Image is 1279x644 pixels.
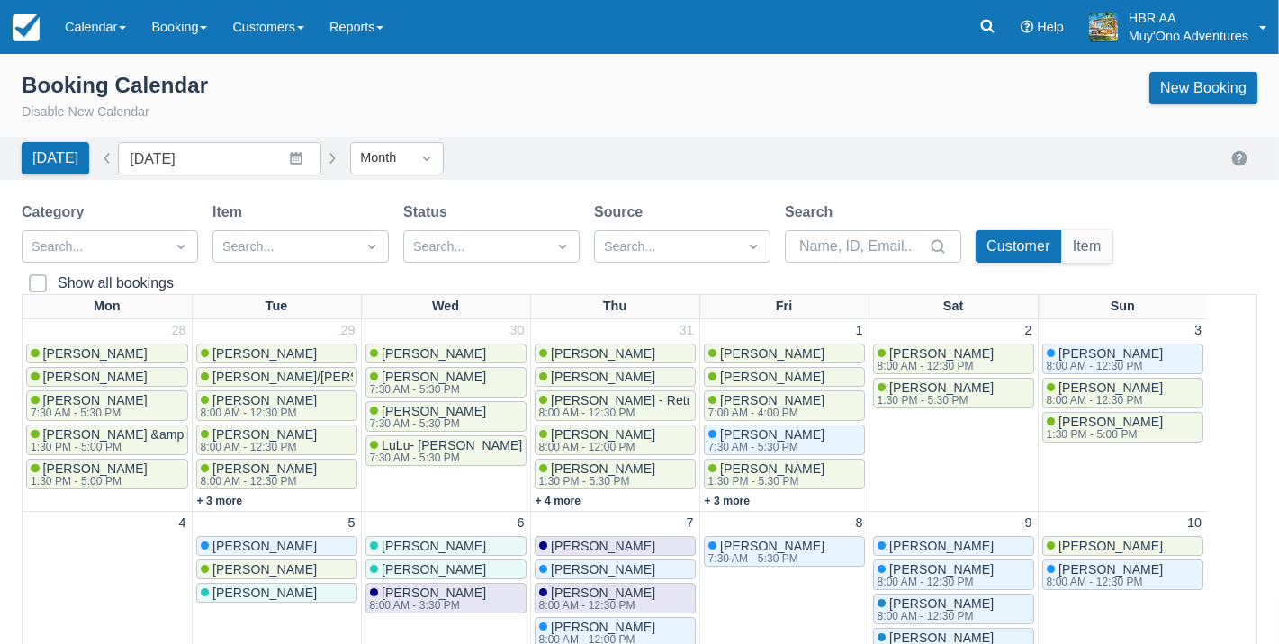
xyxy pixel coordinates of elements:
[1042,412,1204,443] a: [PERSON_NAME]1:30 PM - 5:00 PM
[594,201,650,223] label: Source
[1058,346,1163,361] span: [PERSON_NAME]
[535,459,696,489] a: [PERSON_NAME]1:30 PM - 5:30 PM
[551,393,752,407] span: [PERSON_NAME] - Retreat Leader
[43,346,148,361] span: [PERSON_NAME]
[799,230,925,263] input: Name, ID, Email...
[720,461,824,476] span: [PERSON_NAME]
[382,346,486,361] span: [PERSON_NAME]
[720,393,824,407] span: [PERSON_NAME]
[873,559,1034,590] a: [PERSON_NAME]8:00 AM - 12:30 PM
[704,459,865,489] a: [PERSON_NAME]1:30 PM - 5:30 PM
[196,559,357,579] a: [PERSON_NAME]
[212,370,864,384] span: [PERSON_NAME]/[PERSON_NAME]; [PERSON_NAME]/[PERSON_NAME]; [PERSON_NAME]/[PERSON_NAME]
[513,514,527,533] a: 6
[889,380,994,395] span: [PERSON_NAME]
[167,321,189,341] a: 28
[1042,536,1204,556] a: [PERSON_NAME]
[1047,577,1160,587] div: 8:00 AM - 12:30 PM
[1058,562,1163,577] span: [PERSON_NAME]
[878,395,991,406] div: 1:30 PM - 5:30 PM
[551,620,655,634] span: [PERSON_NAME]
[1047,429,1160,440] div: 1:30 PM - 5:00 PM
[13,14,40,41] img: checkfront-main-nav-mini-logo.png
[196,583,357,603] a: [PERSON_NAME]
[22,201,91,223] label: Category
[403,201,455,223] label: Status
[1191,321,1205,341] a: 3
[365,559,527,579] a: [PERSON_NAME]
[599,295,630,318] a: Thu
[539,407,749,418] div: 8:00 AM - 12:30 PM
[58,274,174,292] div: Show all bookings
[43,393,148,407] span: [PERSON_NAME]
[704,390,865,421] a: [PERSON_NAME]7:00 AM - 4:00 PM
[201,476,314,487] div: 8:00 AM - 12:30 PM
[705,495,751,507] a: + 3 more
[704,425,865,455] a: [PERSON_NAME]7:30 AM - 5:30 PM
[704,367,865,387] a: [PERSON_NAME]
[682,514,697,533] a: 7
[196,536,357,556] a: [PERSON_NAME]
[1184,514,1205,533] a: 10
[212,562,317,577] span: [PERSON_NAME]
[772,295,796,318] a: Fri
[196,367,357,387] a: [PERSON_NAME]/[PERSON_NAME]; [PERSON_NAME]/[PERSON_NAME]; [PERSON_NAME]/[PERSON_NAME]
[878,611,991,622] div: 8:00 AM - 12:30 PM
[889,562,994,577] span: [PERSON_NAME]
[506,321,527,341] a: 30
[551,370,655,384] span: [PERSON_NAME]
[1149,72,1257,104] a: New Booking
[889,346,994,361] span: [PERSON_NAME]
[365,344,527,363] a: [PERSON_NAME]
[370,384,483,395] div: 7:30 AM - 5:30 PM
[90,295,124,318] a: Mon
[551,586,655,600] span: [PERSON_NAME]
[878,577,991,587] div: 8:00 AM - 12:30 PM
[535,583,696,613] a: [PERSON_NAME]8:00 AM - 12:30 PM
[26,425,188,455] a: [PERSON_NAME] &amp; [PERSON_NAME]1:30 PM - 5:00 PM
[708,553,822,564] div: 7:30 AM - 5:30 PM
[720,427,824,442] span: [PERSON_NAME]
[708,442,822,452] div: 7:30 AM - 5:30 PM
[535,344,696,363] a: [PERSON_NAME]
[720,539,824,553] span: [PERSON_NAME]
[370,600,483,611] div: 8:00 AM - 3:30 PM
[360,148,401,168] div: Month
[31,407,144,418] div: 7:30 AM - 5:30 PM
[370,452,519,463] div: 7:30 AM - 5:30 PM
[43,427,296,442] span: [PERSON_NAME] &amp; [PERSON_NAME]
[1021,21,1033,33] i: Help
[535,559,696,579] a: [PERSON_NAME]
[212,346,317,361] span: [PERSON_NAME]
[365,367,527,398] a: [PERSON_NAME]7:30 AM - 5:30 PM
[551,427,655,442] span: [PERSON_NAME]
[551,539,655,553] span: [PERSON_NAME]
[201,442,314,452] div: 8:00 AM - 12:30 PM
[212,461,317,476] span: [PERSON_NAME]
[1107,295,1139,318] a: Sun
[196,344,357,363] a: [PERSON_NAME]
[1042,378,1204,408] a: [PERSON_NAME]8:00 AM - 12:30 PM
[551,562,655,577] span: [PERSON_NAME]
[744,237,762,255] span: Dropdown icon
[554,237,572,255] span: Dropdown icon
[365,435,527,466] a: LuLu- [PERSON_NAME]7:30 AM - 5:30 PM
[365,536,527,556] a: [PERSON_NAME]
[535,367,696,387] a: [PERSON_NAME]
[539,600,653,611] div: 8:00 AM - 12:30 PM
[539,476,653,487] div: 1:30 PM - 5:30 PM
[382,562,486,577] span: [PERSON_NAME]
[26,390,188,421] a: [PERSON_NAME]7:30 AM - 5:30 PM
[212,427,317,442] span: [PERSON_NAME]
[873,378,1034,408] a: [PERSON_NAME]1:30 PM - 5:30 PM
[551,346,655,361] span: [PERSON_NAME]
[1062,230,1112,263] button: Item
[197,495,243,507] a: + 3 more
[175,514,189,533] a: 4
[873,344,1034,374] a: [PERSON_NAME]8:00 AM - 12:30 PM
[196,459,357,489] a: [PERSON_NAME]8:00 AM - 12:30 PM
[212,393,317,407] span: [PERSON_NAME]
[708,476,822,487] div: 1:30 PM - 5:30 PM
[1058,415,1163,429] span: [PERSON_NAME]
[26,367,188,387] a: [PERSON_NAME]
